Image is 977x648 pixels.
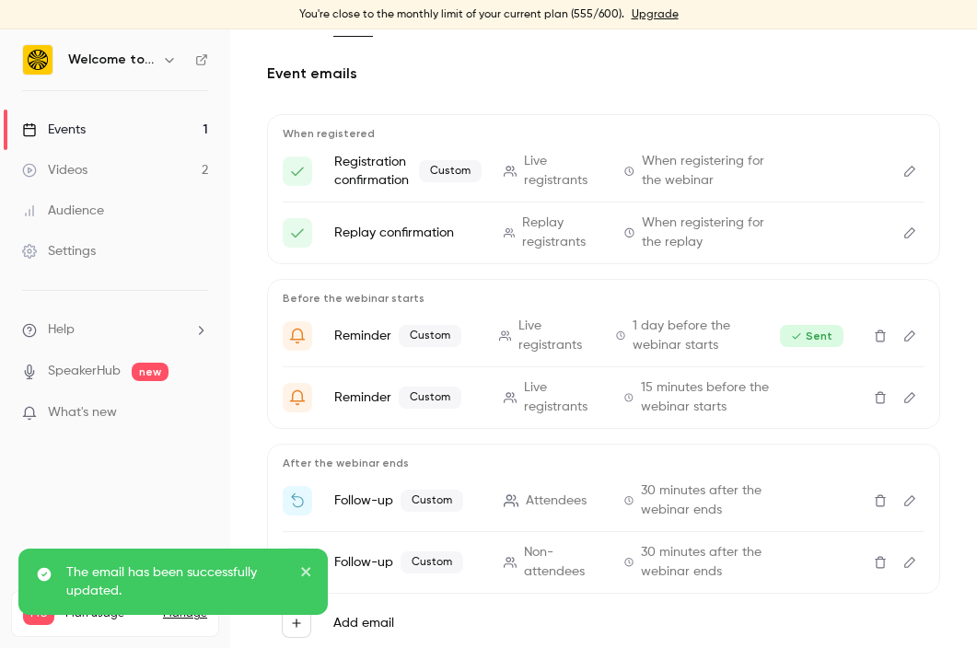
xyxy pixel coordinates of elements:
[866,383,895,412] button: Delete
[23,45,52,75] img: Welcome to the Jungle
[866,548,895,577] button: Delete
[641,378,773,417] span: 15 minutes before the webinar starts
[333,614,394,632] label: Add email
[401,551,463,573] span: Custom
[524,543,602,582] span: Non-attendees
[401,490,463,512] span: Custom
[641,481,772,520] span: 30 minutes after the webinar ends
[48,362,121,381] a: SpeakerHub
[283,291,925,306] p: Before the webinar starts
[866,486,895,515] button: Delete
[334,490,482,512] p: Follow-up
[48,320,75,340] span: Help
[283,126,925,141] p: When registered
[283,378,925,417] li: {{ event_name }} is about to go live
[895,218,925,248] button: Edit
[267,63,940,85] h2: Event emails
[334,387,482,409] p: Reminder
[895,321,925,351] button: Edit
[419,160,482,182] span: Custom
[132,363,169,381] span: new
[780,325,843,347] span: Sent
[524,152,602,191] span: Live registrants
[399,387,461,409] span: Custom
[334,325,477,347] p: Reminder
[283,481,925,520] li: Thanks for attending {{ event_name }}
[22,121,86,139] div: Events
[283,456,925,470] p: After the webinar ends
[334,153,482,190] p: Registration confirmation
[526,492,587,511] span: Attendees
[22,242,96,260] div: Settings
[22,202,104,220] div: Audience
[22,161,87,179] div: Videos
[866,321,895,351] button: Delete
[283,152,925,191] li: Here's your access link to {{ event_name }}!
[283,214,925,252] li: Here's your access link to {{ event_name }}!
[283,317,925,355] li: 1 day until our webinar: {{ event_name }}
[641,543,772,582] span: 30 minutes after the webinar ends
[300,563,313,585] button: close
[632,7,679,22] a: Upgrade
[48,403,117,422] span: What's new
[895,486,925,515] button: Edit
[895,383,925,412] button: Edit
[66,563,287,600] p: The email has been successfully updated.
[524,378,602,417] span: Live registrants
[186,405,208,422] iframe: Noticeable Trigger
[633,317,758,355] span: 1 day before the webinar starts
[283,543,925,582] li: Watch the replay of {{ event_name }}
[895,156,925,186] button: Edit
[334,224,482,242] p: Replay confirmation
[895,548,925,577] button: Edit
[518,317,594,355] span: Live registrants
[399,325,461,347] span: Custom
[68,51,155,69] h6: Welcome to the Jungle
[642,214,772,252] span: When registering for the replay
[642,152,773,191] span: When registering for the webinar
[522,214,602,252] span: Replay registrants
[334,551,482,573] p: Follow-up
[22,320,208,340] li: help-dropdown-opener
